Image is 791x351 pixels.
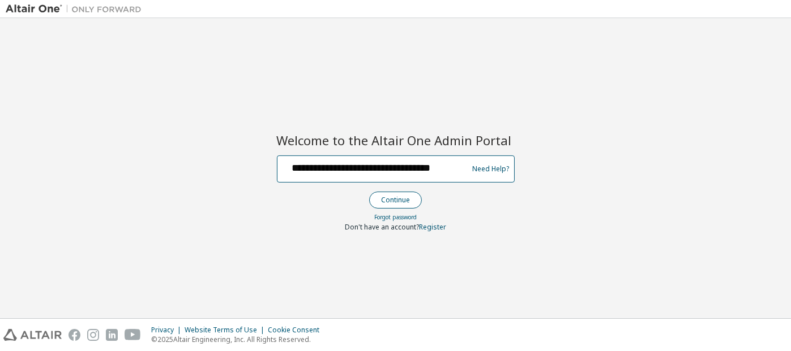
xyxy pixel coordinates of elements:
[3,329,62,341] img: altair_logo.svg
[69,329,80,341] img: facebook.svg
[151,326,185,335] div: Privacy
[125,329,141,341] img: youtube.svg
[87,329,99,341] img: instagram.svg
[374,213,417,221] a: Forgot password
[369,192,422,209] button: Continue
[106,329,118,341] img: linkedin.svg
[268,326,326,335] div: Cookie Consent
[345,222,419,232] span: Don't have an account?
[185,326,268,335] div: Website Terms of Use
[277,132,515,148] h2: Welcome to the Altair One Admin Portal
[6,3,147,15] img: Altair One
[151,335,326,344] p: © 2025 Altair Engineering, Inc. All Rights Reserved.
[419,222,446,232] a: Register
